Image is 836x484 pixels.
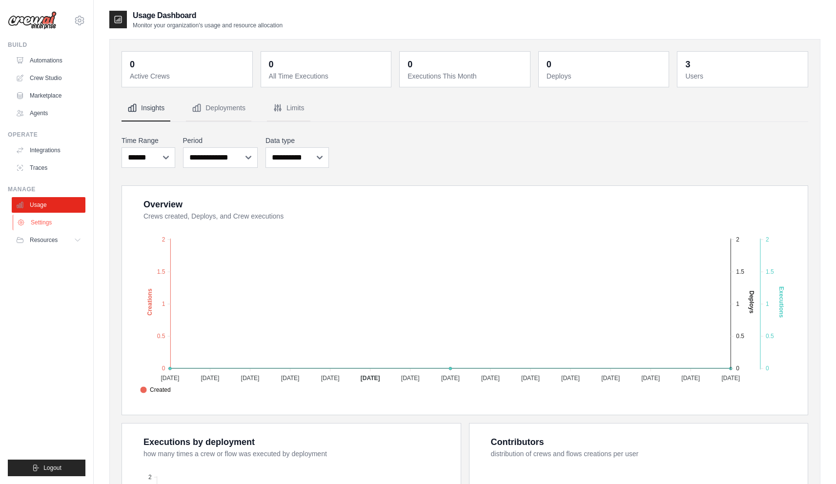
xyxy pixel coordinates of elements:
[12,105,85,121] a: Agents
[201,375,220,382] tspan: [DATE]
[721,375,740,382] tspan: [DATE]
[12,160,85,176] a: Traces
[685,58,690,71] div: 3
[162,236,165,243] tspan: 2
[122,95,808,121] nav: Tabs
[269,71,386,81] dt: All Time Executions
[130,58,135,71] div: 0
[8,131,85,139] div: Operate
[12,53,85,68] a: Automations
[162,301,165,307] tspan: 1
[146,288,153,316] text: Creations
[12,197,85,213] a: Usage
[157,268,165,275] tspan: 1.5
[408,58,412,71] div: 0
[685,71,802,81] dt: Users
[13,215,86,230] a: Settings
[265,136,329,145] label: Data type
[12,70,85,86] a: Crew Studio
[441,375,460,382] tspan: [DATE]
[157,333,165,340] tspan: 0.5
[547,71,663,81] dt: Deploys
[8,460,85,476] button: Logout
[547,58,551,71] div: 0
[281,375,300,382] tspan: [DATE]
[641,375,660,382] tspan: [DATE]
[321,375,340,382] tspan: [DATE]
[736,333,744,340] tspan: 0.5
[748,291,755,314] text: Deploys
[736,301,739,307] tspan: 1
[143,198,183,211] div: Overview
[12,88,85,103] a: Marketplace
[561,375,580,382] tspan: [DATE]
[766,236,769,243] tspan: 2
[140,385,171,394] span: Created
[8,41,85,49] div: Build
[736,268,744,275] tspan: 1.5
[361,375,380,382] tspan: [DATE]
[12,142,85,158] a: Integrations
[736,236,739,243] tspan: 2
[8,185,85,193] div: Manage
[130,71,246,81] dt: Active Crews
[401,375,420,382] tspan: [DATE]
[43,464,61,472] span: Logout
[491,449,796,459] dt: distribution of crews and flows creations per user
[133,21,283,29] p: Monitor your organization's usage and resource allocation
[681,375,700,382] tspan: [DATE]
[601,375,620,382] tspan: [DATE]
[766,333,774,340] tspan: 0.5
[12,232,85,248] button: Resources
[143,435,255,449] div: Executions by deployment
[183,136,258,145] label: Period
[778,286,785,318] text: Executions
[30,236,58,244] span: Resources
[133,10,283,21] h2: Usage Dashboard
[521,375,540,382] tspan: [DATE]
[186,95,251,121] button: Deployments
[766,365,769,372] tspan: 0
[122,136,175,145] label: Time Range
[8,11,57,30] img: Logo
[766,268,774,275] tspan: 1.5
[143,211,796,221] dt: Crews created, Deploys, and Crew executions
[267,95,310,121] button: Limits
[122,95,170,121] button: Insights
[736,365,739,372] tspan: 0
[408,71,524,81] dt: Executions This Month
[766,301,769,307] tspan: 1
[161,375,179,382] tspan: [DATE]
[148,474,152,481] tspan: 2
[481,375,500,382] tspan: [DATE]
[162,365,165,372] tspan: 0
[491,435,544,449] div: Contributors
[241,375,260,382] tspan: [DATE]
[143,449,449,459] dt: how many times a crew or flow was executed by deployment
[269,58,274,71] div: 0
